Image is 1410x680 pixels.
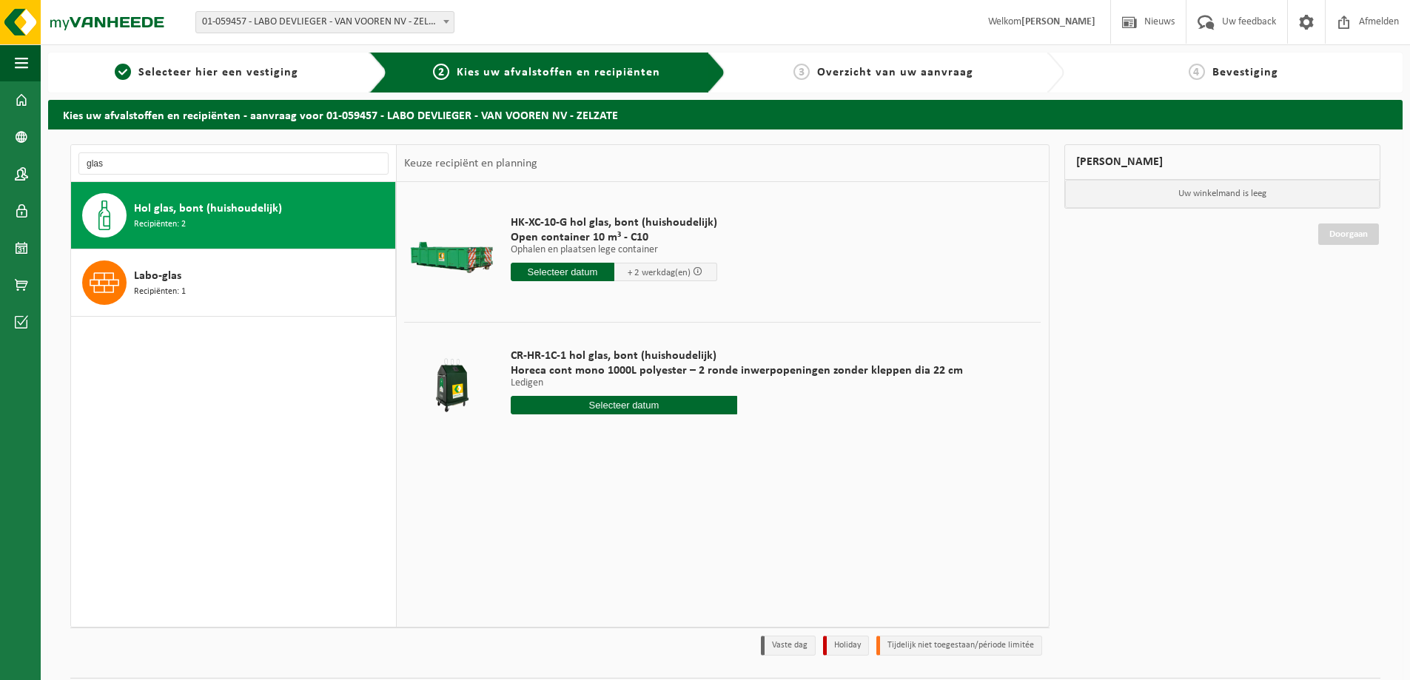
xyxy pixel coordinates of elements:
[511,378,963,388] p: Ledigen
[511,230,717,245] span: Open container 10 m³ - C10
[134,285,186,299] span: Recipiënten: 1
[71,249,396,317] button: Labo-glas Recipiënten: 1
[134,200,282,218] span: Hol glas, bont (huishoudelijk)
[1064,144,1381,180] div: [PERSON_NAME]
[761,636,816,656] li: Vaste dag
[433,64,449,80] span: 2
[817,67,973,78] span: Overzicht van uw aanvraag
[195,11,454,33] span: 01-059457 - LABO DEVLIEGER - VAN VOOREN NV - ZELZATE
[78,152,389,175] input: Materiaal zoeken
[823,636,869,656] li: Holiday
[134,218,186,232] span: Recipiënten: 2
[511,349,963,363] span: CR-HR-1C-1 hol glas, bont (huishoudelijk)
[1318,223,1379,245] a: Doorgaan
[134,267,181,285] span: Labo-glas
[793,64,810,80] span: 3
[511,363,963,378] span: Horeca cont mono 1000L polyester – 2 ronde inwerpopeningen zonder kleppen dia 22 cm
[56,64,357,81] a: 1Selecteer hier een vestiging
[511,245,717,255] p: Ophalen en plaatsen lege container
[511,396,737,414] input: Selecteer datum
[138,67,298,78] span: Selecteer hier een vestiging
[628,268,691,277] span: + 2 werkdag(en)
[71,182,396,249] button: Hol glas, bont (huishoudelijk) Recipiënten: 2
[48,100,1403,129] h2: Kies uw afvalstoffen en recipiënten - aanvraag voor 01-059457 - LABO DEVLIEGER - VAN VOOREN NV - ...
[457,67,660,78] span: Kies uw afvalstoffen en recipiënten
[1189,64,1205,80] span: 4
[1212,67,1278,78] span: Bevestiging
[1021,16,1095,27] strong: [PERSON_NAME]
[397,145,545,182] div: Keuze recipiënt en planning
[511,263,614,281] input: Selecteer datum
[1065,180,1380,208] p: Uw winkelmand is leeg
[196,12,454,33] span: 01-059457 - LABO DEVLIEGER - VAN VOOREN NV - ZELZATE
[876,636,1042,656] li: Tijdelijk niet toegestaan/période limitée
[511,215,717,230] span: HK-XC-10-G hol glas, bont (huishoudelijk)
[115,64,131,80] span: 1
